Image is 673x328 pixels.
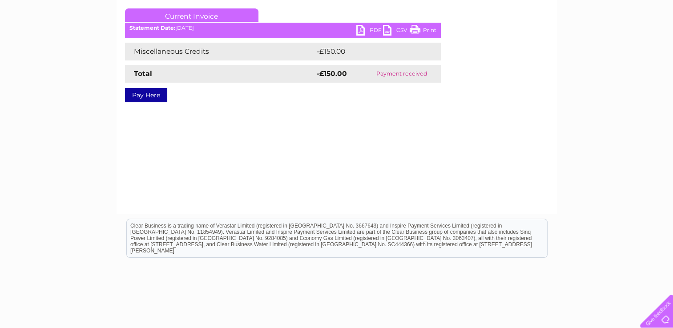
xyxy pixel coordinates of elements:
[125,8,258,22] a: Current Invoice
[356,25,383,38] a: PDF
[596,38,609,44] a: Blog
[614,38,636,44] a: Contact
[134,69,152,78] strong: Total
[564,38,590,44] a: Telecoms
[644,38,665,44] a: Log out
[363,65,440,83] td: Payment received
[125,25,441,31] div: [DATE]
[410,25,436,38] a: Print
[125,43,314,60] td: Miscellaneous Credits
[24,23,69,50] img: logo.png
[317,69,347,78] strong: -£150.00
[505,4,567,16] a: 0333 014 3131
[125,88,167,102] a: Pay Here
[129,24,175,31] b: Statement Date:
[539,38,558,44] a: Energy
[127,5,547,43] div: Clear Business is a trading name of Verastar Limited (registered in [GEOGRAPHIC_DATA] No. 3667643...
[516,38,533,44] a: Water
[314,43,426,60] td: -£150.00
[383,25,410,38] a: CSV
